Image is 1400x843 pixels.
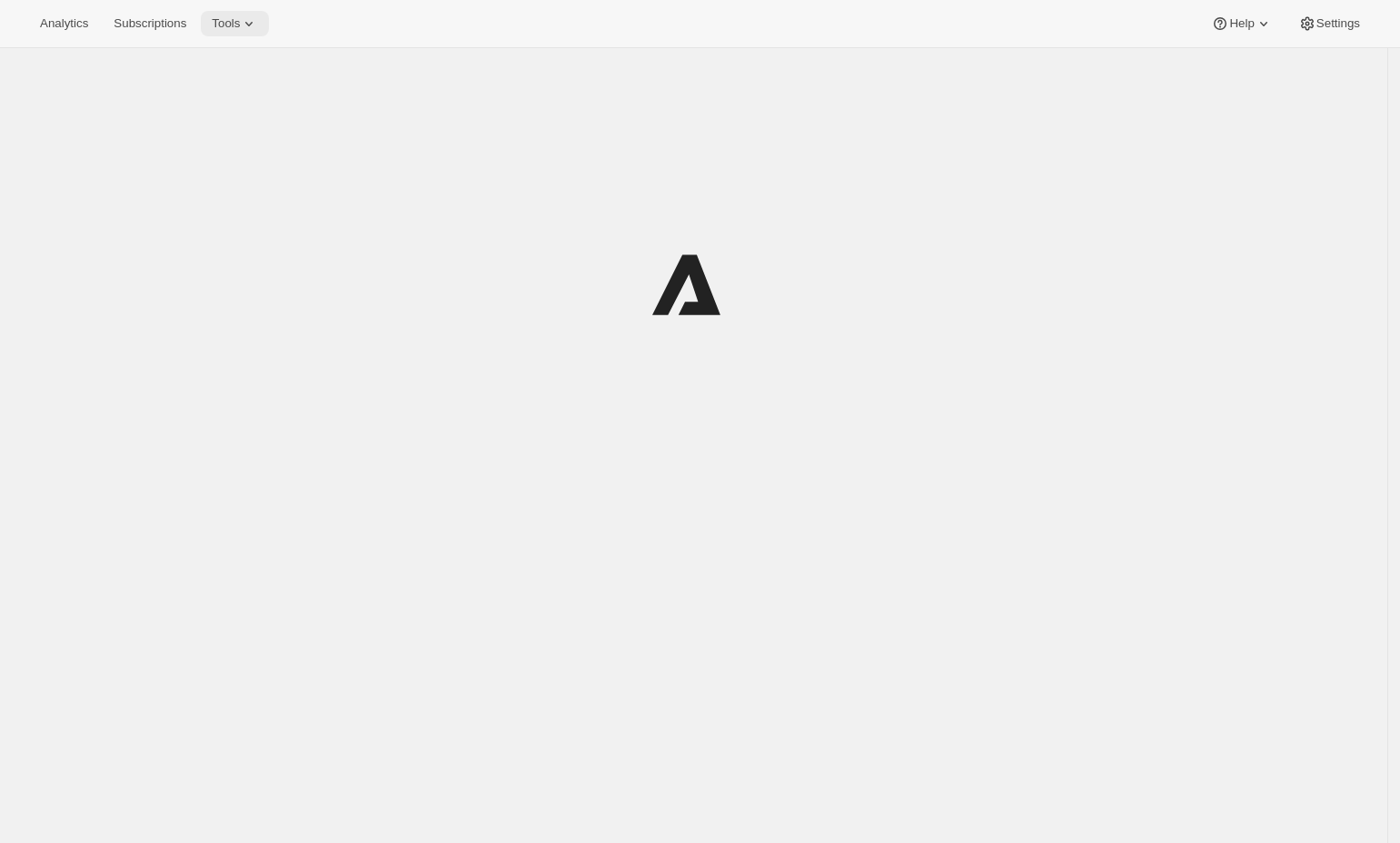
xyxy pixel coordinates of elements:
span: Settings [1316,16,1360,31]
span: Analytics [40,16,88,31]
span: Tools [212,16,240,31]
button: Subscriptions [103,11,197,36]
button: Help [1200,11,1283,36]
button: Analytics [29,11,99,36]
button: Settings [1287,11,1371,36]
button: Tools [201,11,269,36]
span: Subscriptions [114,16,186,31]
span: Help [1229,16,1254,31]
